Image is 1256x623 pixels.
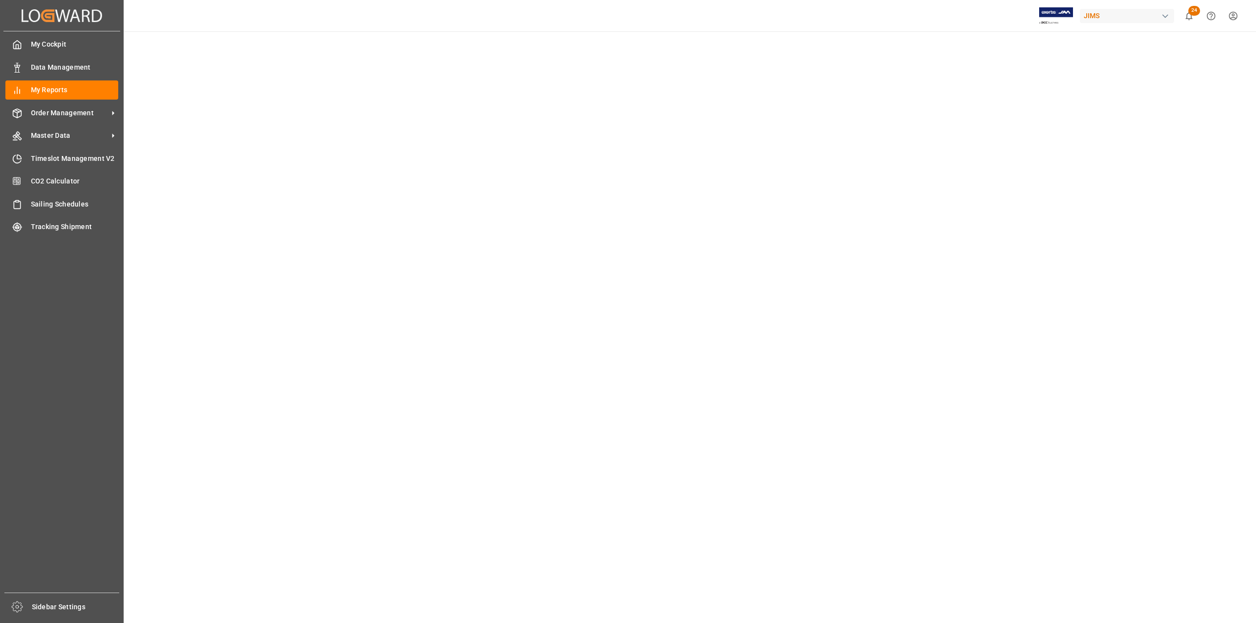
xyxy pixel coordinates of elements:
span: My Reports [31,85,119,95]
button: Help Center [1200,5,1222,27]
div: JIMS [1080,9,1174,23]
span: Master Data [31,130,108,141]
a: My Cockpit [5,35,118,54]
img: Exertis%20JAM%20-%20Email%20Logo.jpg_1722504956.jpg [1039,7,1073,25]
span: Data Management [31,62,119,73]
a: Data Management [5,57,118,77]
span: Timeslot Management V2 [31,154,119,164]
span: Sailing Schedules [31,199,119,209]
a: My Reports [5,80,118,100]
a: Tracking Shipment [5,217,118,236]
button: show 24 new notifications [1178,5,1200,27]
span: My Cockpit [31,39,119,50]
a: Sailing Schedules [5,194,118,213]
span: 24 [1188,6,1200,16]
span: Tracking Shipment [31,222,119,232]
span: Order Management [31,108,108,118]
button: JIMS [1080,6,1178,25]
a: CO2 Calculator [5,172,118,191]
a: Timeslot Management V2 [5,149,118,168]
span: Sidebar Settings [32,602,120,612]
span: CO2 Calculator [31,176,119,186]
